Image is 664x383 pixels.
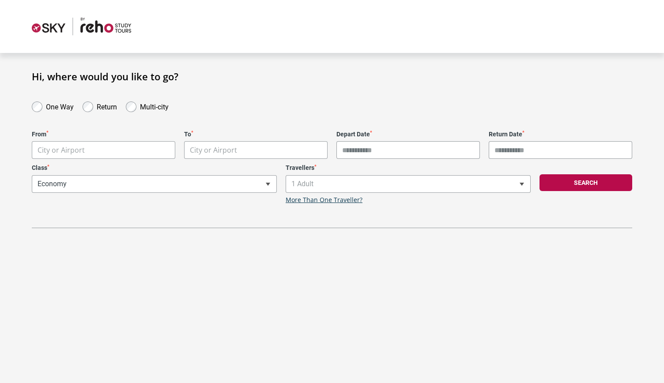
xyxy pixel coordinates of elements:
[185,142,327,159] span: City or Airport
[184,131,328,138] label: To
[286,176,530,192] span: 1 Adult
[32,164,277,172] label: Class
[32,141,175,159] span: City or Airport
[97,101,117,111] label: Return
[32,176,276,192] span: Economy
[286,175,531,193] span: 1 Adult
[336,131,480,138] label: Depart Date
[32,131,175,138] label: From
[286,164,531,172] label: Travellers
[539,174,632,191] button: Search
[32,175,277,193] span: Economy
[32,142,175,159] span: City or Airport
[38,145,85,155] span: City or Airport
[286,196,362,204] a: More Than One Traveller?
[46,101,74,111] label: One Way
[184,141,328,159] span: City or Airport
[489,131,632,138] label: Return Date
[190,145,237,155] span: City or Airport
[32,71,632,82] h1: Hi, where would you like to go?
[140,101,169,111] label: Multi-city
